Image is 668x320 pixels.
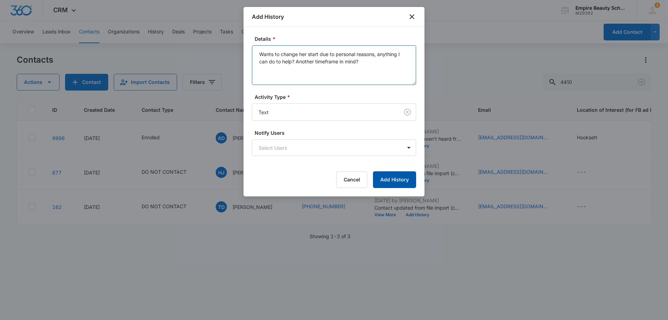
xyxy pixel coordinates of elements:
button: close [408,13,416,21]
label: Activity Type [255,93,419,101]
h1: Add History [252,13,284,21]
textarea: Wants to change her start due to personal reasons, anything I can do to help? Another timeframe i... [252,45,416,85]
button: Cancel [336,171,367,188]
label: Details [255,35,419,42]
button: Clear [402,107,413,118]
label: Notify Users [255,129,419,136]
button: Add History [373,171,416,188]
